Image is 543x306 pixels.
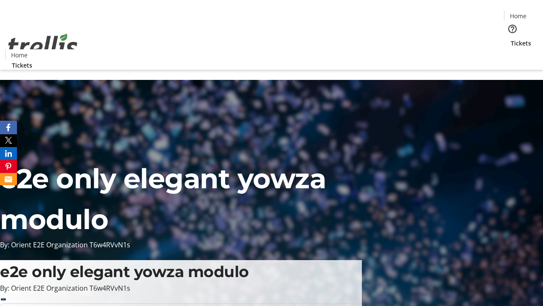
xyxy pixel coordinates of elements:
[12,61,32,70] span: Tickets
[6,51,33,59] a: Home
[504,20,521,37] button: Help
[5,24,81,67] img: Orient E2E Organization T6w4RVvN1s's Logo
[504,11,532,20] a: Home
[511,39,531,48] span: Tickets
[510,11,526,20] span: Home
[5,61,39,70] a: Tickets
[504,48,521,65] button: Cart
[504,39,538,48] a: Tickets
[11,51,28,59] span: Home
